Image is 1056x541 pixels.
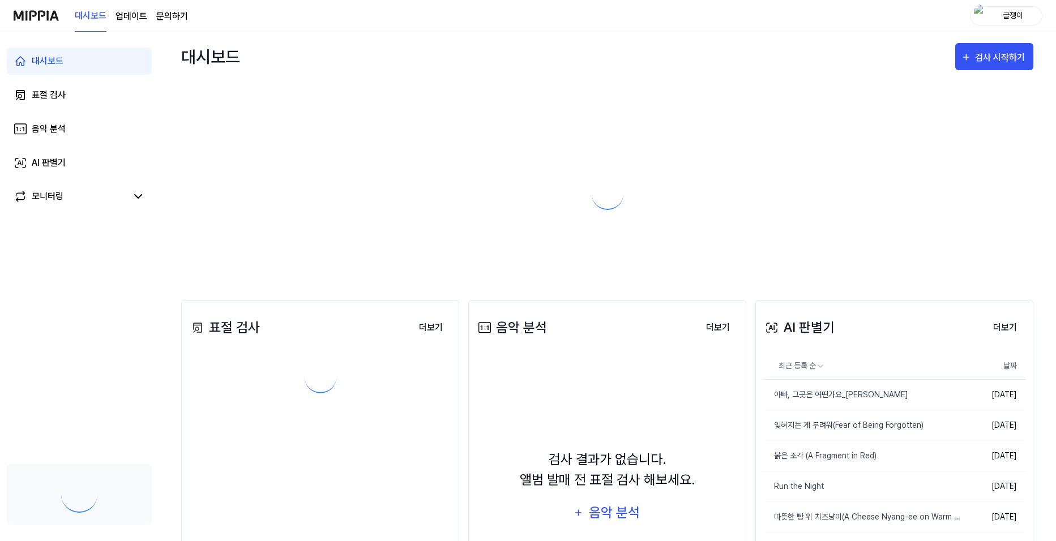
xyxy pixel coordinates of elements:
div: 음악 분석 [32,122,66,136]
td: [DATE] [960,502,1026,533]
a: 대시보드 [75,1,106,32]
button: 음악 분석 [566,499,648,526]
div: 검사 결과가 없습니다. 앨범 발매 전 표절 검사 해보세요. [520,449,695,490]
a: 붉은 조각 (A Fragment in Red) [763,441,960,471]
div: 표절 검사 [189,317,260,338]
th: 날짜 [960,353,1026,380]
div: 잊혀지는 게 두려워(Fear of Being Forgotten) [763,419,924,431]
a: Run the Night [763,471,960,501]
div: 표절 검사 [32,88,66,102]
button: 더보기 [984,316,1026,339]
div: 검사 시작하기 [975,50,1028,65]
div: 글쟁이 [991,9,1035,22]
button: profile글쟁이 [970,6,1042,25]
div: AI 판별기 [32,156,66,170]
a: 음악 분석 [7,115,152,143]
a: 모니터링 [14,190,127,203]
div: 음악 분석 [588,502,642,523]
div: 따뜻한 빵 위 치즈냥이(A Cheese Nyang-ee on Warm Bread) [763,511,960,523]
a: 따뜻한 빵 위 치즈냥이(A Cheese Nyang-ee on Warm Bread) [763,502,960,532]
a: 문의하기 [156,10,188,23]
a: 업데이트 [116,10,147,23]
div: 모니터링 [32,190,63,203]
img: profile [974,5,987,27]
td: [DATE] [960,441,1026,471]
div: 붉은 조각 (A Fragment in Red) [763,450,877,462]
a: 표절 검사 [7,81,152,109]
button: 더보기 [697,316,739,339]
td: [DATE] [960,410,1026,441]
button: 검사 시작하기 [955,43,1033,70]
div: 대시보드 [32,54,63,68]
a: 잊혀지는 게 두려워(Fear of Being Forgotten) [763,410,960,440]
a: 대시보드 [7,48,152,75]
div: 대시보드 [181,43,240,70]
div: AI 판별기 [763,317,835,338]
a: AI 판별기 [7,149,152,177]
button: 더보기 [410,316,452,339]
td: [DATE] [960,471,1026,502]
div: 아빠, 그곳은 어떤가요_[PERSON_NAME] [763,389,908,401]
td: [DATE] [960,380,1026,410]
a: 아빠, 그곳은 어떤가요_[PERSON_NAME] [763,380,960,410]
div: Run the Night [763,480,824,492]
div: 음악 분석 [476,317,547,338]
